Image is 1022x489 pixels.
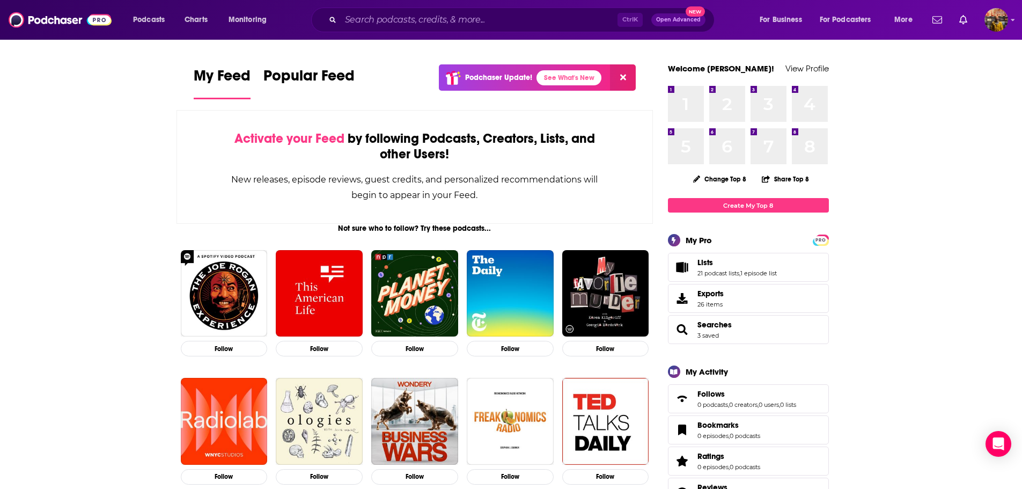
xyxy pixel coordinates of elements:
[729,432,730,440] span: ,
[697,420,739,430] span: Bookmarks
[697,420,760,430] a: Bookmarks
[371,250,458,337] img: Planet Money
[759,401,779,408] a: 0 users
[467,469,554,485] button: Follow
[729,401,758,408] a: 0 creators
[697,258,777,267] a: Lists
[668,198,829,213] a: Create My Top 8
[697,451,760,461] a: Ratings
[465,73,532,82] p: Podchaser Update!
[656,17,701,23] span: Open Advanced
[739,269,740,277] span: ,
[672,322,693,337] a: Searches
[234,130,344,147] span: Activate your Feed
[651,13,705,26] button: Open AdvancedNew
[668,63,774,74] a: Welcome [PERSON_NAME]!
[740,269,777,277] a: 1 episode list
[697,258,713,267] span: Lists
[185,12,208,27] span: Charts
[672,291,693,306] span: Exports
[617,13,643,27] span: Ctrl K
[263,67,355,91] span: Popular Feed
[697,289,724,298] span: Exports
[562,378,649,465] img: TED Talks Daily
[668,447,829,476] span: Ratings
[728,401,729,408] span: ,
[779,401,780,408] span: ,
[730,432,760,440] a: 0 podcasts
[729,463,730,471] span: ,
[697,269,739,277] a: 21 podcast lists
[562,341,649,356] button: Follow
[986,431,1011,457] div: Open Intercom Messenger
[181,469,268,485] button: Follow
[697,451,724,461] span: Ratings
[814,236,827,244] a: PRO
[780,401,796,408] a: 0 lists
[467,341,554,356] button: Follow
[697,332,719,339] a: 3 saved
[697,401,728,408] a: 0 podcasts
[467,378,554,465] img: Freakonomics Radio
[761,169,810,189] button: Share Top 8
[178,11,214,28] a: Charts
[928,11,946,29] a: Show notifications dropdown
[341,11,617,28] input: Search podcasts, credits, & more...
[9,10,112,30] img: Podchaser - Follow, Share and Rate Podcasts
[697,432,729,440] a: 0 episodes
[686,367,728,377] div: My Activity
[181,341,268,356] button: Follow
[467,250,554,337] img: The Daily
[181,250,268,337] img: The Joe Rogan Experience
[276,469,363,485] button: Follow
[730,463,760,471] a: 0 podcasts
[276,250,363,337] img: This American Life
[697,301,724,308] span: 26 items
[229,12,267,27] span: Monitoring
[984,8,1008,32] img: User Profile
[562,250,649,337] img: My Favorite Murder with Karen Kilgariff and Georgia Hardstark
[668,284,829,313] a: Exports
[668,253,829,282] span: Lists
[133,12,165,27] span: Podcasts
[697,320,732,330] a: Searches
[887,11,926,28] button: open menu
[371,341,458,356] button: Follow
[686,235,712,245] div: My Pro
[181,378,268,465] img: Radiolab
[760,12,802,27] span: For Business
[321,8,725,32] div: Search podcasts, credits, & more...
[758,401,759,408] span: ,
[894,12,913,27] span: More
[668,415,829,444] span: Bookmarks
[276,378,363,465] a: Ologies with Alie Ward
[813,11,887,28] button: open menu
[263,67,355,99] a: Popular Feed
[371,469,458,485] button: Follow
[687,172,753,186] button: Change Top 8
[177,224,653,233] div: Not sure who to follow? Try these podcasts...
[686,6,705,17] span: New
[984,8,1008,32] button: Show profile menu
[697,463,729,471] a: 0 episodes
[221,11,281,28] button: open menu
[371,378,458,465] img: Business Wars
[668,384,829,413] span: Follows
[697,389,725,399] span: Follows
[126,11,179,28] button: open menu
[231,172,599,203] div: New releases, episode reviews, guest credits, and personalized recommendations will begin to appe...
[752,11,815,28] button: open menu
[276,341,363,356] button: Follow
[668,315,829,344] span: Searches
